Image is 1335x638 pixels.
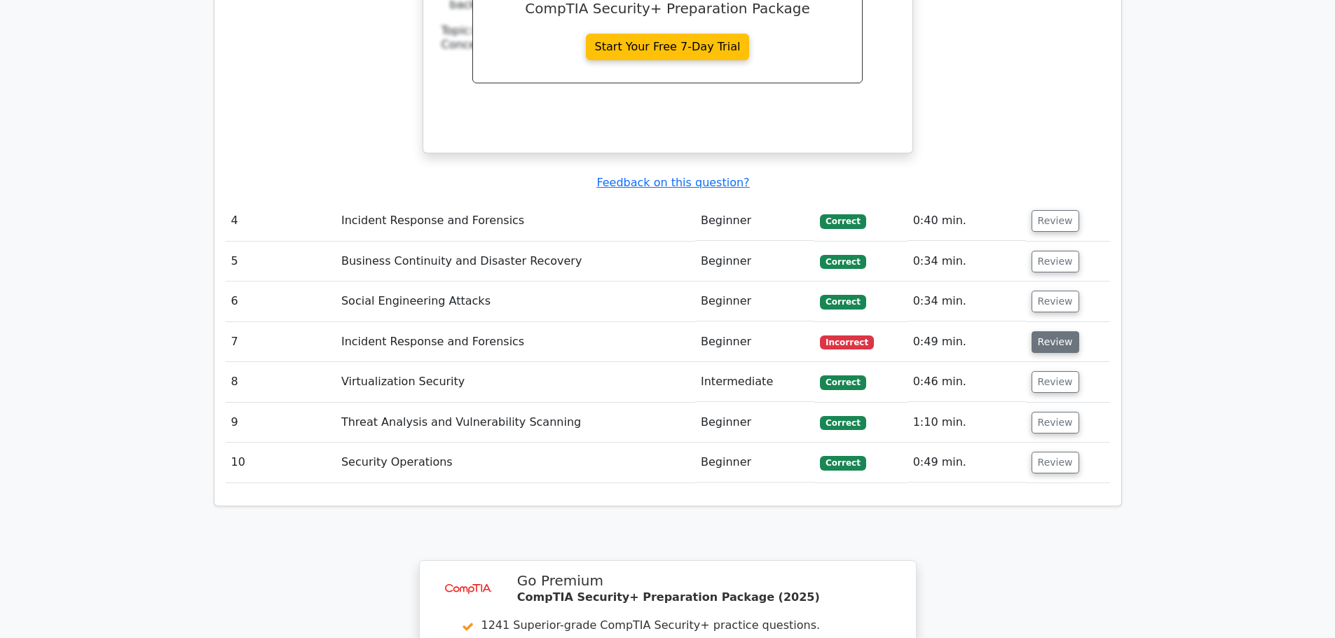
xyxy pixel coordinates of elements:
td: Incident Response and Forensics [336,322,695,362]
span: Correct [820,456,865,470]
span: Correct [820,416,865,430]
td: 7 [226,322,336,362]
button: Review [1032,210,1079,232]
td: 4 [226,201,336,241]
button: Review [1032,412,1079,434]
td: 10 [226,443,336,483]
a: Start Your Free 7-Day Trial [586,34,750,60]
td: Social Engineering Attacks [336,282,695,321]
td: Virtualization Security [336,362,695,402]
button: Review [1032,371,1079,393]
td: Beginner [695,403,814,443]
td: 8 [226,362,336,402]
td: 0:40 min. [908,201,1026,241]
td: 6 [226,282,336,321]
td: 0:46 min. [908,362,1026,402]
button: Review [1032,452,1079,473]
button: Review [1032,291,1079,312]
td: 0:34 min. [908,282,1026,321]
td: 0:49 min. [908,322,1026,362]
td: Security Operations [336,443,695,483]
span: Correct [820,295,865,309]
span: Correct [820,375,865,389]
td: Business Continuity and Disaster Recovery [336,242,695,282]
span: Correct [820,255,865,269]
td: Beginner [695,443,814,483]
button: Review [1032,331,1079,353]
div: Topic: [441,24,894,39]
span: Incorrect [820,335,874,349]
td: Beginner [695,322,814,362]
td: Threat Analysis and Vulnerability Scanning [336,403,695,443]
td: Beginner [695,282,814,321]
td: 0:49 min. [908,443,1026,483]
span: Correct [820,214,865,228]
td: Intermediate [695,362,814,402]
td: 9 [226,403,336,443]
td: 1:10 min. [908,403,1026,443]
td: Beginner [695,242,814,282]
a: Feedback on this question? [596,176,749,189]
button: Review [1032,251,1079,272]
td: 0:34 min. [908,242,1026,282]
div: Concept: [441,38,894,53]
td: Beginner [695,201,814,241]
td: Incident Response and Forensics [336,201,695,241]
td: 5 [226,242,336,282]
